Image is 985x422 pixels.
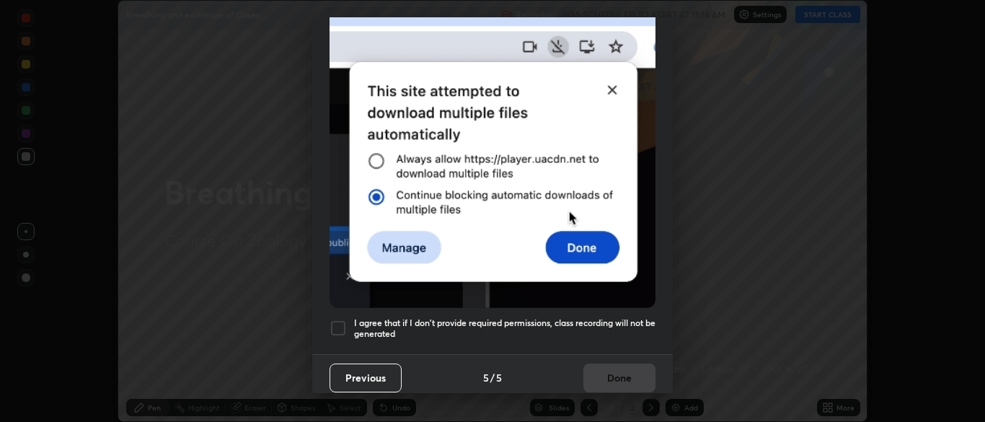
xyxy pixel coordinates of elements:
button: Previous [330,364,402,392]
h4: 5 [483,370,489,385]
h5: I agree that if I don't provide required permissions, class recording will not be generated [354,317,655,340]
h4: / [490,370,495,385]
h4: 5 [496,370,502,385]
